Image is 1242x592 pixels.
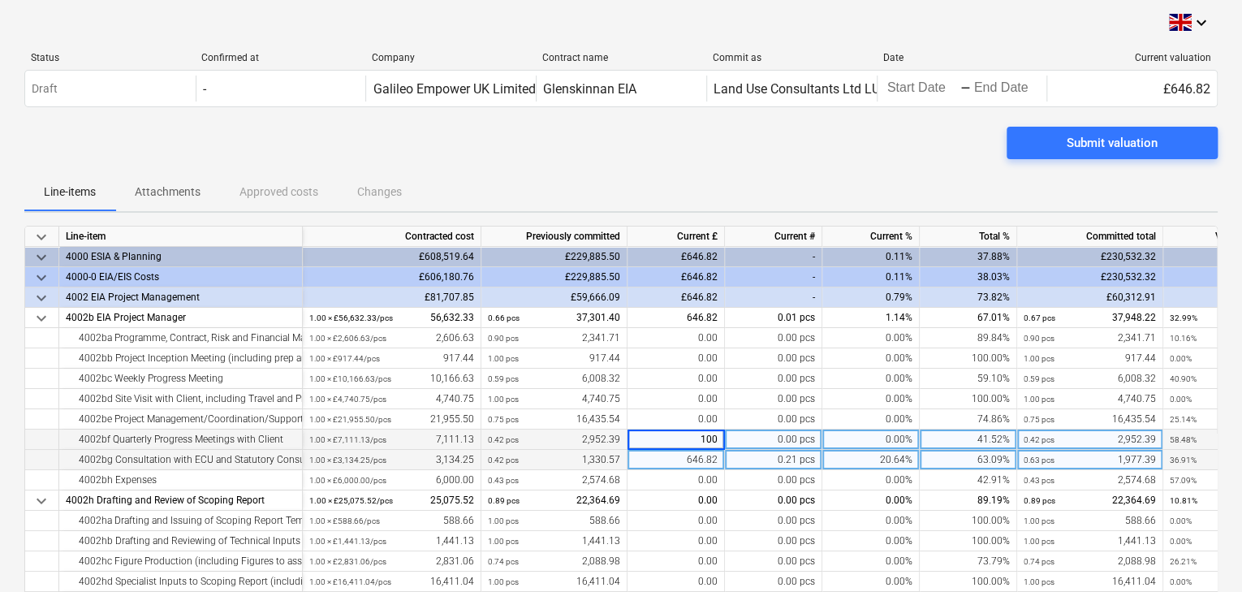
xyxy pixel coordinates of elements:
small: 32.99% [1170,313,1197,322]
div: 2,574.68 [1024,470,1156,490]
small: 0.00% [1170,537,1192,546]
div: 4002hd Specialist Inputs to Scoping Report (including Consultation) [66,572,295,592]
p: Line-items [44,184,96,201]
div: Current valuation [1054,52,1211,63]
div: 16,435.54 [488,409,620,430]
div: £646.82 [627,267,725,287]
div: 1,441.13 [309,531,474,551]
small: 1.00 pcs [488,516,519,525]
small: 0.00% [1170,577,1192,586]
div: Land Use Consultants Ltd LUC [714,81,888,97]
div: 0.00 [627,328,725,348]
div: 56,632.33 [309,308,474,328]
small: 0.43 pcs [488,476,519,485]
small: 1.00 pcs [488,577,519,586]
small: 0.67 pcs [1024,313,1055,322]
div: 4002hc Figure Production (including Figures to assist with Consultation) [66,551,295,572]
i: keyboard_arrow_down [1192,13,1211,32]
span: keyboard_arrow_down [32,248,51,267]
span: keyboard_arrow_down [32,491,51,511]
div: 0.00 pcs [725,531,822,551]
p: Attachments [135,184,201,201]
div: £59,666.09 [481,287,627,308]
div: 4002ha Drafting and Issuing of Scoping Report Template & Liaising with Team during Prep [66,511,295,531]
div: 37,301.40 [488,308,620,328]
small: 1.00 × £16,411.04 / pcs [309,577,391,586]
div: £229,885.50 [481,247,627,267]
div: 7,111.13 [309,430,474,450]
div: 1,977.39 [1024,450,1156,470]
span: keyboard_arrow_down [32,268,51,287]
div: 0.79% [822,287,920,308]
div: 6,008.32 [1024,369,1156,389]
div: 0.00 [627,470,725,490]
div: Contracted cost [303,227,481,247]
div: 22,364.69 [488,490,620,511]
div: 100.00% [920,389,1017,409]
div: 1,441.13 [1024,531,1156,551]
small: 0.00% [1170,395,1192,404]
div: Committed total [1017,227,1163,247]
div: 0.00 [627,409,725,430]
div: 0.00 [627,551,725,572]
div: 0.00 pcs [725,389,822,409]
div: 4,740.75 [1024,389,1156,409]
div: 1,330.57 [488,450,620,470]
div: 10,166.63 [309,369,474,389]
small: 1.00 × £10,166.63 / pcs [309,374,391,383]
small: 1.00 pcs [1024,577,1054,586]
div: 0.00 [627,572,725,592]
div: 588.66 [488,511,620,531]
div: 74.86% [920,409,1017,430]
small: 1.00 pcs [488,395,519,404]
div: 4002hb Drafting and Reviewing of Technical Inputs [66,531,295,551]
div: 38.03% [920,267,1017,287]
div: 0.00 [627,490,725,511]
div: Confirmed at [201,52,359,63]
span: keyboard_arrow_down [32,227,51,247]
div: 4002bf Quarterly Progress Meetings with Client [66,430,295,450]
div: 4002b EIA Project Manager [66,308,295,328]
small: 0.90 pcs [488,334,519,343]
div: 0.00% [822,348,920,369]
div: 646.82 [627,450,725,470]
div: 4002h Drafting and Review of Scoping Report [66,490,295,511]
small: 1.00 × £6,000.00 / pcs [309,476,386,485]
small: 0.00% [1170,516,1192,525]
div: 0.00% [822,551,920,572]
div: 37.88% [920,247,1017,267]
small: 1.00 × £25,075.52 / pcs [309,496,393,505]
small: 26.21% [1170,557,1197,566]
small: 0.66 pcs [488,313,520,322]
div: 0.00 [627,348,725,369]
small: 1.00 × £4,740.75 / pcs [309,395,386,404]
div: Total % [920,227,1017,247]
button: Submit valuation [1007,127,1218,159]
div: 4002bb Project Inception Meeting (including prep and attendance of full team) [66,348,295,369]
div: 2,952.39 [1024,430,1156,450]
div: 2,606.63 [309,328,474,348]
div: Current # [725,227,822,247]
div: 6,000.00 [309,470,474,490]
div: - [725,247,822,267]
div: 100.00% [920,348,1017,369]
div: 917.44 [488,348,620,369]
div: 0.00% [822,470,920,490]
small: 1.00 pcs [1024,354,1054,363]
div: 2,952.39 [488,430,620,450]
small: 1.00 pcs [488,537,519,546]
div: 1.14% [822,308,920,328]
div: 41.52% [920,430,1017,450]
div: 0.00 pcs [725,430,822,450]
div: 2,341.71 [1024,328,1156,348]
small: 0.00% [1170,354,1192,363]
div: 4002bc Weekly Progress Meeting [66,369,295,389]
div: 4002ba Programme, Contract, Risk and Financial Management [66,328,295,348]
div: 0.01 pcs [725,308,822,328]
div: 0.11% [822,267,920,287]
small: 1.00 pcs [488,354,519,363]
small: 0.90 pcs [1024,334,1054,343]
div: 917.44 [309,348,474,369]
div: £60,312.91 [1017,287,1163,308]
div: 16,411.04 [309,572,474,592]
